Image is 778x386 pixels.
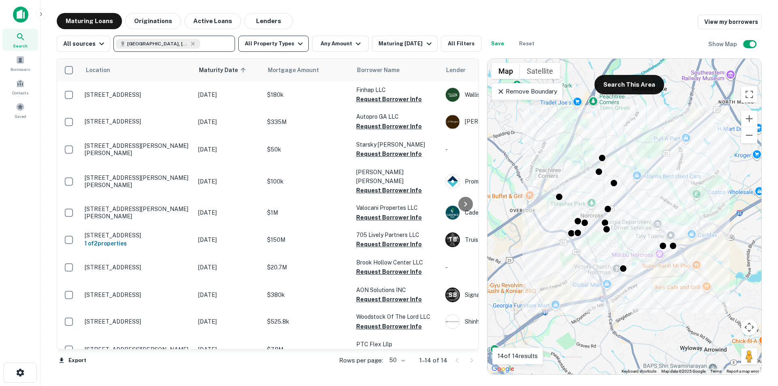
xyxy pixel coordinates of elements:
div: Truist Bank [445,232,567,247]
div: 50 [386,354,406,366]
p: $20.7M [267,263,348,272]
span: Borrowers [11,66,30,73]
button: Show satellite imagery [520,63,560,79]
p: [STREET_ADDRESS] [85,291,190,299]
img: picture [446,315,460,328]
p: - [445,145,567,154]
p: PTC Flex Lllp [356,340,437,349]
button: Maturing [DATE] [372,36,437,52]
p: $1M [267,208,348,217]
th: Maturity Date [194,59,263,81]
th: Borrower Name [352,59,441,81]
button: Lenders [244,13,293,29]
p: $100k [267,177,348,186]
button: Request Borrower Info [356,349,422,359]
p: [STREET_ADDRESS][PERSON_NAME][PERSON_NAME] [85,142,190,157]
span: Mortgage Amount [268,65,329,75]
div: Signature Bank [445,288,567,302]
th: Location [81,59,194,81]
img: picture [446,115,460,129]
button: Request Borrower Info [356,122,422,131]
button: Request Borrower Info [356,267,422,277]
p: $150M [267,235,348,244]
span: Search [13,43,28,49]
p: [STREET_ADDRESS] [85,318,190,325]
span: Map data ©2025 Google [661,369,705,373]
span: [GEOGRAPHIC_DATA], [GEOGRAPHIC_DATA], [GEOGRAPHIC_DATA] [127,40,188,47]
p: Woodstock Of The Lord LLC [356,312,437,321]
th: Lender [441,59,571,81]
p: [STREET_ADDRESS][PERSON_NAME] [85,346,190,353]
button: Zoom in [741,111,757,127]
button: Request Borrower Info [356,322,422,331]
p: Brook Hollow Center LLC [356,258,437,267]
img: picture [446,88,460,102]
span: Borrower Name [357,65,400,75]
button: Request Borrower Info [356,239,422,249]
p: [DATE] [198,263,259,272]
p: AON Solutions INC [356,286,437,294]
button: Search This Area [594,75,664,94]
span: Lender [446,65,466,75]
button: Zoom out [741,127,757,143]
button: Request Borrower Info [356,186,422,195]
button: Save your search to get updates of matches that match your search criteria. [485,36,511,52]
p: $50k [267,145,348,154]
a: Open this area in Google Maps (opens a new window) [489,364,516,374]
iframe: Chat Widget [737,321,778,360]
button: Keyboard shortcuts [622,369,656,374]
button: Export [57,354,88,367]
img: capitalize-icon.png [13,6,28,23]
p: Finhap LLC [356,85,437,94]
a: Search [2,29,38,51]
p: - [445,263,567,272]
p: S B [449,291,457,299]
p: [STREET_ADDRESS] [85,118,190,125]
button: All sources [57,36,110,52]
button: Request Borrower Info [356,294,422,304]
p: - [445,345,567,354]
p: Rows per page: [339,356,383,365]
a: Terms (opens in new tab) [710,369,722,373]
button: Originations [125,13,181,29]
span: Contacts [12,90,28,96]
button: Show street map [492,63,520,79]
button: All Property Types [238,36,309,52]
p: [DATE] [198,177,259,186]
p: [DATE] [198,90,259,99]
button: Map camera controls [741,319,757,335]
p: [PERSON_NAME] [PERSON_NAME] [356,168,437,186]
p: Remove Boundary [497,87,557,96]
p: $335M [267,117,348,126]
img: picture [446,206,460,220]
a: Report a map error [727,369,759,373]
p: [STREET_ADDRESS][PERSON_NAME][PERSON_NAME] [85,174,190,189]
p: 705 Lively Partners LLC [356,230,437,239]
p: Autopro GA LLC [356,112,437,121]
p: [STREET_ADDRESS][PERSON_NAME][PERSON_NAME] [85,205,190,220]
span: Location [85,65,110,75]
button: Active Loans [184,13,241,29]
p: T B [449,235,457,244]
button: Request Borrower Info [356,213,422,222]
p: $380k [267,290,348,299]
span: Maturity Date [199,65,248,75]
h6: Show Map [708,40,738,49]
div: Promiseone Bank [445,174,567,189]
th: Mortgage Amount [263,59,352,81]
button: Toggle fullscreen view [741,86,757,102]
p: [STREET_ADDRESS] [85,91,190,98]
a: Saved [2,99,38,121]
button: Request Borrower Info [356,149,422,159]
div: 0 0 [487,59,761,374]
p: [DATE] [198,145,259,154]
p: [DATE] [198,317,259,326]
p: $7.8M [267,345,348,354]
button: Request Borrower Info [356,94,422,104]
div: [PERSON_NAME] [445,115,567,129]
button: Any Amount [312,36,369,52]
div: All sources [63,39,107,49]
a: Borrowers [2,52,38,74]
